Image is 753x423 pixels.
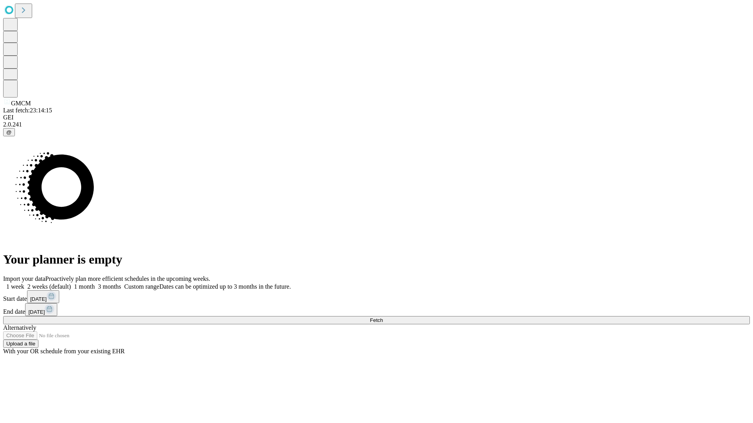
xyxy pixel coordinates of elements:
[3,252,750,267] h1: Your planner is empty
[98,283,121,290] span: 3 months
[28,309,45,315] span: [DATE]
[3,340,38,348] button: Upload a file
[3,114,750,121] div: GEI
[124,283,159,290] span: Custom range
[3,290,750,303] div: Start date
[3,121,750,128] div: 2.0.241
[3,303,750,316] div: End date
[3,107,52,114] span: Last fetch: 23:14:15
[25,303,57,316] button: [DATE]
[159,283,291,290] span: Dates can be optimized up to 3 months in the future.
[3,275,45,282] span: Import your data
[11,100,31,107] span: GMCM
[74,283,95,290] span: 1 month
[30,296,47,302] span: [DATE]
[3,316,750,324] button: Fetch
[3,128,15,136] button: @
[370,317,383,323] span: Fetch
[45,275,210,282] span: Proactively plan more efficient schedules in the upcoming weeks.
[27,290,59,303] button: [DATE]
[3,324,36,331] span: Alternatively
[6,283,24,290] span: 1 week
[27,283,71,290] span: 2 weeks (default)
[3,348,125,354] span: With your OR schedule from your existing EHR
[6,129,12,135] span: @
